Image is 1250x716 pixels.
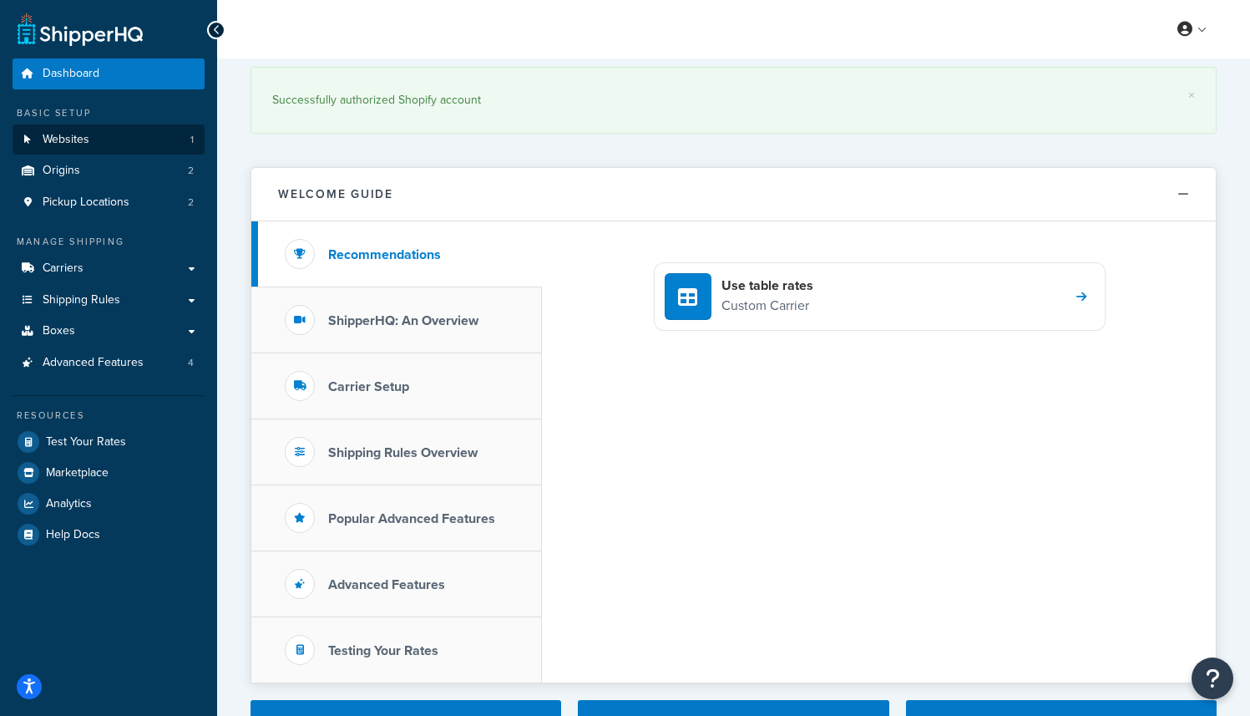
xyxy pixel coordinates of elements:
[328,643,438,658] h3: Testing Your Rates
[46,466,109,480] span: Marketplace
[13,124,205,155] a: Websites1
[13,316,205,347] a: Boxes
[13,489,205,519] a: Analytics
[13,348,205,378] a: Advanced Features4
[43,67,99,81] span: Dashboard
[46,497,92,511] span: Analytics
[721,295,813,317] p: Custom Carrier
[13,187,205,218] a: Pickup Locations2
[328,445,478,460] h3: Shipping Rules Overview
[13,253,205,284] a: Carriers
[46,528,100,542] span: Help Docs
[328,247,441,262] h3: Recommendations
[251,168,1216,221] button: Welcome Guide
[272,89,1195,112] div: Successfully authorized Shopify account
[46,435,126,449] span: Test Your Rates
[13,106,205,120] div: Basic Setup
[328,511,495,526] h3: Popular Advanced Features
[43,164,80,178] span: Origins
[43,324,75,338] span: Boxes
[43,293,120,307] span: Shipping Rules
[278,188,393,201] h2: Welcome Guide
[328,577,445,592] h3: Advanced Features
[13,155,205,186] a: Origins2
[43,196,129,210] span: Pickup Locations
[328,313,478,328] h3: ShipperHQ: An Overview
[43,262,84,276] span: Carriers
[13,427,205,457] a: Test Your Rates
[188,356,194,370] span: 4
[13,285,205,316] a: Shipping Rules
[721,277,813,295] h4: Use table rates
[1192,658,1233,699] button: Open Resource Center
[13,58,205,89] a: Dashboard
[13,458,205,488] a: Marketplace
[13,409,205,423] div: Resources
[13,348,205,378] li: Advanced Features
[13,235,205,249] div: Manage Shipping
[13,124,205,155] li: Websites
[43,356,144,370] span: Advanced Features
[13,520,205,550] a: Help Docs
[13,187,205,218] li: Pickup Locations
[190,133,194,147] span: 1
[13,155,205,186] li: Origins
[328,379,409,394] h3: Carrier Setup
[188,164,194,178] span: 2
[43,133,89,147] span: Websites
[188,196,194,210] span: 2
[1188,89,1195,102] a: ×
